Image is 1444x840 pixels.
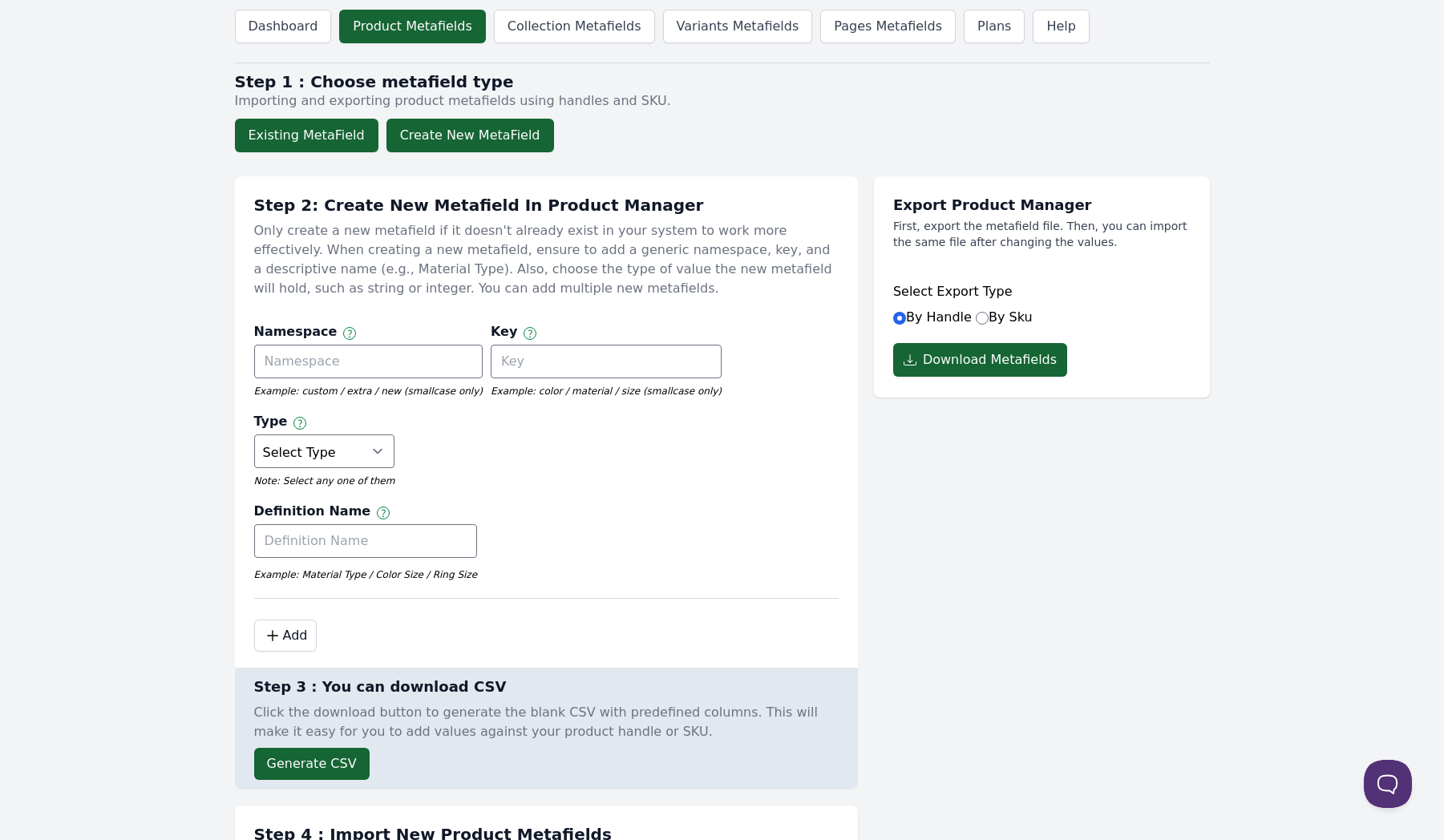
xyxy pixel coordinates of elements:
[491,385,722,398] em: Example: color / material / size (smallcase only)
[254,748,370,780] button: Generate CSV
[254,322,338,345] p: Namespace
[893,312,906,325] input: By Handle
[976,309,1033,325] label: By Sku
[235,91,1210,111] p: Importing and exporting product metafields using handles and SKU.
[491,345,722,378] input: Key
[1033,10,1089,43] a: Help
[494,10,655,43] a: Collection Metafields
[976,312,989,325] input: By Sku
[254,215,839,305] p: Only create a new metafield if it doesn't already exist in your system to work more effectively. ...
[254,475,395,487] em: Note: Select any one of them
[254,385,483,398] em: Example: custom / extra / new (smallcase only)
[339,10,485,43] a: Product Metafields
[235,72,1210,91] h2: Step 1 : Choose metafield type
[254,524,478,558] input: Definition Name
[254,196,839,215] h1: Step 2: Create New Metafield In Product Manager
[491,322,517,345] p: Key
[254,677,831,697] h2: Step 3 : You can download CSV
[386,119,554,152] button: Create New MetaField
[254,569,478,580] em: Example: Material Type / Color Size / Ring Size
[893,282,1191,301] h6: Select Export Type
[820,10,956,43] a: Pages Metafields
[377,507,390,519] img: svg+xml;base64,PHN2ZyB4bWxucz0iaHR0cDovL3d3dy53My5vcmcvMjAwMC9zdmciIHZpZXdCb3g9IjAgMCAxNiAxNiIgZm...
[893,196,1191,215] h1: Export Product Manager
[1364,760,1412,808] iframe: Toggle Customer Support
[524,327,536,340] img: svg+xml;base64,PHN2ZyB4bWxucz0iaHR0cDovL3d3dy53My5vcmcvMjAwMC9zdmciIHZpZXdCb3g9IjAgMCAxNiAxNiIgZm...
[254,502,371,524] p: Definition Name
[254,620,318,652] button: Add
[235,119,378,152] button: Existing MetaField
[893,309,972,325] label: By Handle
[663,10,813,43] a: Variants Metafields
[254,345,483,378] input: Namespace
[254,697,831,748] p: Click the download button to generate the blank CSV with predefined columns. This will make it ea...
[964,10,1025,43] a: Plans
[343,327,356,340] img: svg+xml;base64,PHN2ZyB4bWxucz0iaHR0cDovL3d3dy53My5vcmcvMjAwMC9zdmciIHZpZXdCb3g9IjAgMCAxNiAxNiIgZm...
[893,343,1067,377] button: Download Metafields
[893,218,1191,250] p: First, export the metafield file. Then, you can import the same file after changing the values.
[293,417,306,430] img: svg+xml;base64,PHN2ZyB4bWxucz0iaHR0cDovL3d3dy53My5vcmcvMjAwMC9zdmciIHZpZXdCb3g9IjAgMCAxNiAxNiIgZm...
[235,10,332,43] a: Dashboard
[254,412,288,434] p: Type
